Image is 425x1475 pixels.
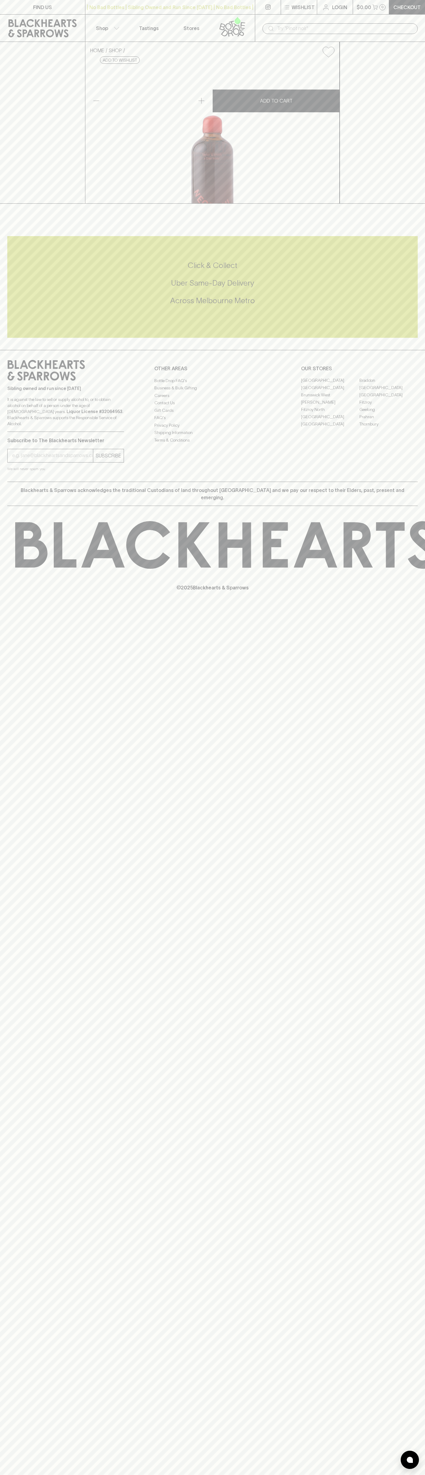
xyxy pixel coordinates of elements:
[93,449,124,462] button: SUBSCRIBE
[170,15,213,42] a: Stores
[292,4,315,11] p: Wishlist
[96,25,108,32] p: Shop
[301,399,359,406] a: [PERSON_NAME]
[320,44,337,60] button: Add to wishlist
[301,365,418,372] p: OUR STORES
[7,385,124,392] p: Sibling owned and run since [DATE]
[7,260,418,270] h5: Click & Collect
[359,392,418,399] a: [GEOGRAPHIC_DATA]
[109,48,122,53] a: SHOP
[359,406,418,413] a: Geelong
[183,25,199,32] p: Stores
[12,451,93,460] input: e.g. jane@blackheartsandsparrows.com.au
[154,392,271,399] a: Careers
[381,5,384,9] p: 0
[154,377,271,384] a: Bottle Drop FAQ's
[154,365,271,372] p: OTHER AREAS
[359,377,418,384] a: Braddon
[100,56,140,64] button: Add to wishlist
[407,1457,413,1463] img: bubble-icon
[154,436,271,444] a: Terms & Conditions
[154,407,271,414] a: Gift Cards
[301,421,359,428] a: [GEOGRAPHIC_DATA]
[96,452,121,459] p: SUBSCRIBE
[393,4,421,11] p: Checkout
[7,296,418,306] h5: Across Melbourne Metro
[7,396,124,427] p: It is against the law to sell or supply alcohol to, or to obtain alcohol on behalf of a person un...
[213,90,340,112] button: ADD TO CART
[260,97,293,104] p: ADD TO CART
[154,429,271,436] a: Shipping Information
[277,24,413,33] input: Try "Pinot noir"
[33,4,52,11] p: FIND US
[301,406,359,413] a: Fitzroy North
[359,421,418,428] a: Thornbury
[154,399,271,407] a: Contact Us
[357,4,371,11] p: $0.00
[67,409,122,414] strong: Liquor License #32064953
[332,4,347,11] p: Login
[90,48,104,53] a: HOME
[301,392,359,399] a: Brunswick West
[359,384,418,392] a: [GEOGRAPHIC_DATA]
[85,15,128,42] button: Shop
[85,62,339,203] img: 18530.png
[301,377,359,384] a: [GEOGRAPHIC_DATA]
[7,278,418,288] h5: Uber Same-Day Delivery
[301,384,359,392] a: [GEOGRAPHIC_DATA]
[7,236,418,338] div: Call to action block
[12,487,413,501] p: Blackhearts & Sparrows acknowledges the traditional Custodians of land throughout [GEOGRAPHIC_DAT...
[359,413,418,421] a: Prahran
[128,15,170,42] a: Tastings
[154,422,271,429] a: Privacy Policy
[154,385,271,392] a: Business & Bulk Gifting
[154,414,271,422] a: FAQ's
[7,437,124,444] p: Subscribe to The Blackhearts Newsletter
[301,413,359,421] a: [GEOGRAPHIC_DATA]
[7,466,124,472] p: We will never spam you
[359,399,418,406] a: Fitzroy
[139,25,159,32] p: Tastings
